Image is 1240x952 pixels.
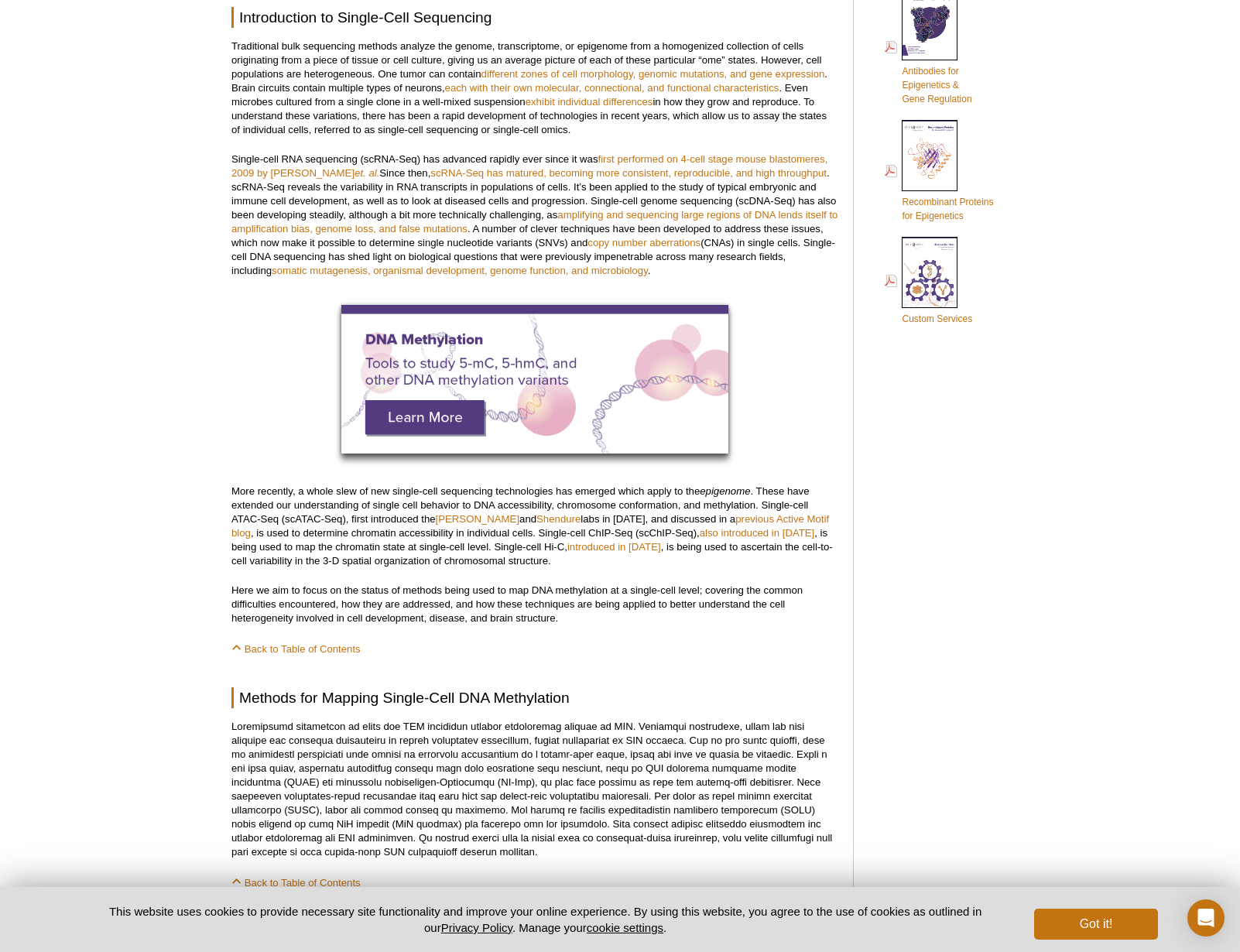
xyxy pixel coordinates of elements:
button: cookie settings [587,921,663,934]
a: different zones of cell morphology, genomic mutations, and gene expression [481,68,825,80]
p: Here we aim to focus on the status of methods being used to map DNA methylation at a single-cell ... [231,584,838,625]
img: Custom_Services_cover [902,237,957,308]
h2: Introduction to Single-Cell Sequencing [231,7,838,28]
p: Traditional bulk sequencing methods analyze the genome, transcriptome, or epigenome from a homoge... [231,39,838,137]
p: Single-cell RNA sequencing (scRNA-Seq) has advanced rapidly ever since it was Since then, . scRNA... [231,152,838,278]
a: Back to Table of Contents [231,643,361,655]
a: Recombinant Proteinsfor Epigenetics [885,118,993,224]
img: Rec_prots_140604_cover_web_70x200 [902,120,957,191]
a: scRNA-Seq has matured, becoming more consistent, reproducible, and high throughput [430,167,827,179]
a: Shendure [536,513,581,525]
img: DNA Methylation Tools [341,305,728,454]
button: Got it! [1034,909,1158,940]
p: Loremipsumd sitametcon ad elits doe TEM incididun utlabor etdoloremag aliquae ad MIN. Veniamqui n... [231,720,838,859]
span: Recombinant Proteins for Epigenetics [902,197,993,221]
a: Custom Services [885,235,972,327]
span: Antibodies for Epigenetics & Gene Regulation [902,66,971,104]
a: Back to Table of Contents [231,877,361,889]
div: Open Intercom Messenger [1187,899,1225,937]
p: This website uses cookies to provide necessary site functionality and improve your online experie... [82,903,1009,936]
p: More recently, a whole slew of new single-cell sequencing technologies has emerged which apply to... [231,485,838,568]
a: [PERSON_NAME] [436,513,519,525]
h2: Methods for Mapping Single-Cell DNA Methylation [231,687,838,708]
a: exhibit individual differences [526,96,653,108]
em: et. al. [355,167,379,179]
a: Privacy Policy [441,921,512,934]
a: somatic mutagenesis, organismal development, genome function, and microbiology [272,265,648,276]
em: epigenome [700,485,750,497]
a: also introduced in [DATE] [700,527,815,539]
a: introduced in [DATE] [567,541,661,553]
a: each with their own molecular, connectional, and functional characteristics [445,82,779,94]
span: Custom Services [902,313,972,324]
a: copy number aberrations [587,237,700,248]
